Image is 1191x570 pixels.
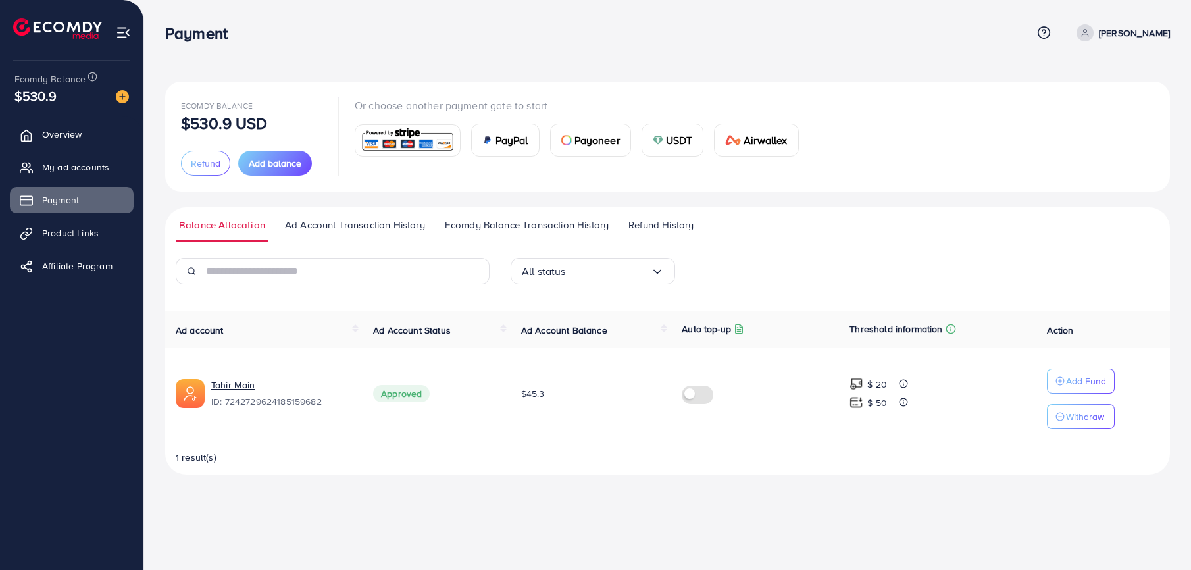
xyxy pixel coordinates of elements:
a: cardPayoneer [550,124,631,157]
img: top-up amount [849,396,863,409]
span: Affiliate Program [42,259,113,272]
span: PayPal [495,132,528,148]
a: Tahir Main [211,378,255,392]
span: Airwallex [744,132,787,148]
p: Withdraw [1066,409,1104,425]
button: Refund [181,151,230,176]
span: Ecomdy Balance [181,100,253,111]
p: Auto top-up [682,321,731,337]
span: $45.3 [521,387,545,400]
a: cardPayPal [471,124,540,157]
div: <span class='underline'>Tahir Main</span></br>7242729624185159682 [211,378,352,409]
span: Balance Allocation [179,218,265,232]
img: top-up amount [849,377,863,391]
a: Product Links [10,220,134,246]
p: Threshold information [849,321,942,337]
input: Search for option [566,261,651,282]
img: card [359,126,456,155]
span: My ad accounts [42,161,109,174]
span: ID: 7242729624185159682 [211,395,352,408]
a: card [355,124,461,157]
p: $530.9 USD [181,115,268,131]
button: Withdraw [1047,404,1115,429]
span: Overview [42,128,82,141]
span: Payment [42,194,79,207]
span: Payoneer [574,132,620,148]
a: My ad accounts [10,154,134,180]
span: Ecomdy Balance [14,72,86,86]
img: menu [116,25,131,40]
p: Or choose another payment gate to start [355,97,809,113]
a: Payment [10,187,134,213]
span: Ad Account Status [373,324,451,337]
span: Add balance [249,157,301,170]
span: All status [522,261,566,282]
span: Ad Account Balance [521,324,607,337]
p: $ 20 [867,376,887,392]
img: card [653,135,663,145]
a: cardAirwallex [714,124,798,157]
img: logo [13,18,102,39]
img: card [725,135,741,145]
button: Add Fund [1047,369,1115,394]
span: Action [1047,324,1073,337]
iframe: Chat [1135,511,1181,560]
a: Overview [10,121,134,147]
img: card [482,135,493,145]
button: Add balance [238,151,312,176]
span: $530.9 [14,86,57,105]
a: Affiliate Program [10,253,134,279]
img: ic-ads-acc.e4c84228.svg [176,379,205,408]
div: Search for option [511,258,675,284]
span: USDT [666,132,693,148]
span: Ad Account Transaction History [285,218,425,232]
span: Ad account [176,324,224,337]
span: Approved [373,385,430,402]
p: $ 50 [867,395,887,411]
span: Product Links [42,226,99,240]
h3: Payment [165,24,238,43]
span: Ecomdy Balance Transaction History [445,218,609,232]
a: cardUSDT [642,124,704,157]
a: [PERSON_NAME] [1071,24,1170,41]
p: Add Fund [1066,373,1106,389]
span: 1 result(s) [176,451,216,464]
span: Refund [191,157,220,170]
span: Refund History [628,218,694,232]
img: card [561,135,572,145]
img: image [116,90,129,103]
p: [PERSON_NAME] [1099,25,1170,41]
